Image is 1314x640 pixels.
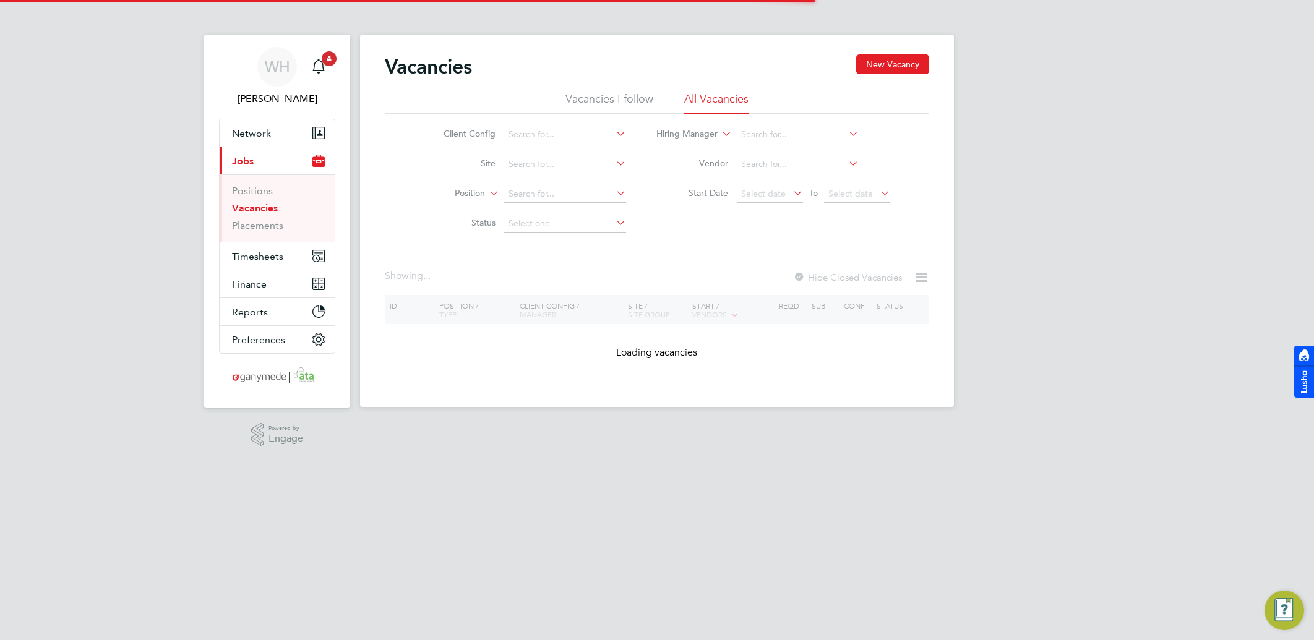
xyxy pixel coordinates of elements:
[204,35,350,408] nav: Main navigation
[414,187,485,200] label: Position
[684,92,749,114] li: All Vacancies
[504,126,626,143] input: Search for...
[232,334,285,346] span: Preferences
[504,215,626,233] input: Select one
[657,158,728,169] label: Vendor
[268,433,303,444] span: Engage
[306,47,331,87] a: 4
[741,188,786,199] span: Select date
[565,92,653,114] li: Vacancies I follow
[268,423,303,433] span: Powered by
[229,366,326,386] img: ganymedesolutions-logo-retina.png
[424,128,496,139] label: Client Config
[424,158,496,169] label: Site
[385,270,433,283] div: Showing
[220,242,335,270] button: Timesheets
[424,217,496,228] label: Status
[805,185,822,201] span: To
[232,250,283,262] span: Timesheets
[737,156,859,173] input: Search for...
[232,155,254,167] span: Jobs
[504,156,626,173] input: Search for...
[251,423,304,446] a: Powered byEngage
[265,59,290,75] span: WH
[220,298,335,325] button: Reports
[322,51,337,66] span: 4
[220,174,335,242] div: Jobs
[646,128,718,140] label: Hiring Manager
[737,126,859,143] input: Search for...
[232,278,267,290] span: Finance
[232,220,283,231] a: Placements
[423,270,431,282] span: ...
[793,271,902,283] label: Hide Closed Vacancies
[219,92,335,106] span: William Heath
[219,47,335,106] a: WH[PERSON_NAME]
[220,326,335,353] button: Preferences
[220,147,335,174] button: Jobs
[232,202,278,214] a: Vacancies
[220,270,335,297] button: Finance
[504,186,626,203] input: Search for...
[856,54,929,74] button: New Vacancy
[828,188,873,199] span: Select date
[1265,591,1304,630] button: Engage Resource Center
[232,127,271,139] span: Network
[657,187,728,198] label: Start Date
[219,366,335,386] a: Go to home page
[385,54,472,79] h2: Vacancies
[232,185,273,197] a: Positions
[220,119,335,147] button: Network
[232,306,268,318] span: Reports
